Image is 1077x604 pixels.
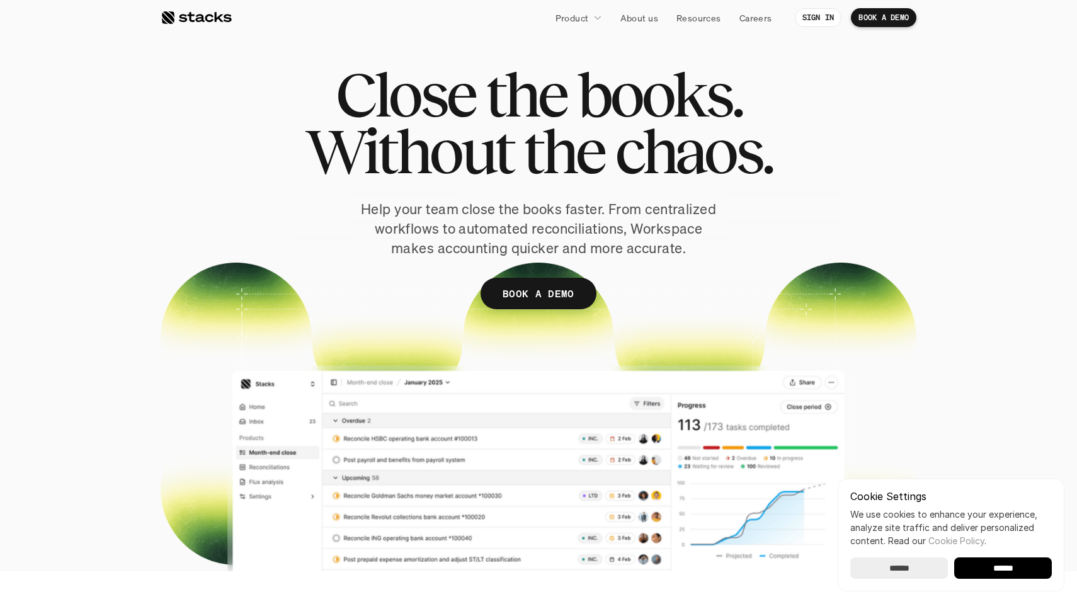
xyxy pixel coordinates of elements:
a: BOOK A DEMO [481,278,596,309]
a: Resources [669,6,729,29]
a: BOOK A DEMO [851,8,916,27]
a: SIGN IN [795,8,842,27]
a: Privacy Policy [149,240,204,249]
span: Close [336,66,475,123]
span: the [523,123,604,179]
p: About us [620,11,658,25]
span: books. [577,66,742,123]
a: Cookie Policy [928,535,984,546]
p: Product [556,11,589,25]
span: Without [305,123,513,179]
span: the [486,66,566,123]
p: BOOK A DEMO [503,285,574,303]
a: Careers [732,6,780,29]
p: Help your team close the books faster. From centralized workflows to automated reconciliations, W... [356,200,721,258]
p: We use cookies to enhance your experience, analyze site traffic and deliver personalized content. [850,508,1052,547]
span: chaos. [615,123,772,179]
p: Resources [676,11,721,25]
p: Careers [739,11,772,25]
a: About us [613,6,666,29]
span: Read our . [888,535,986,546]
p: Cookie Settings [850,491,1052,501]
p: BOOK A DEMO [858,13,909,22]
p: SIGN IN [802,13,835,22]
